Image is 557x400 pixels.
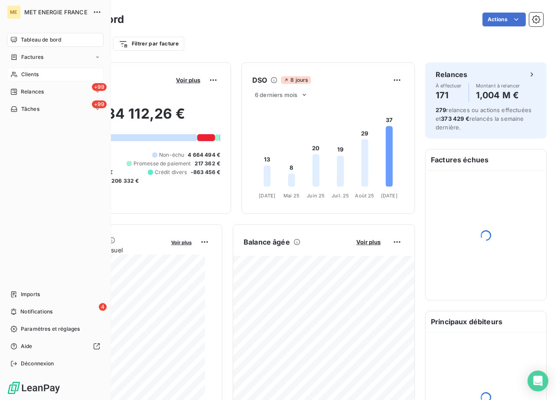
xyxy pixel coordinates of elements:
span: À effectuer [436,83,462,88]
h2: 6 434 112,26 € [49,105,220,131]
span: MET ENERGIE FRANCE [24,9,88,16]
span: Voir plus [356,239,381,245]
span: Montant à relancer [476,83,520,88]
span: Voir plus [176,77,200,84]
span: 279 [436,106,446,113]
span: Voir plus [171,239,192,245]
span: -206 332 € [109,177,139,185]
div: Open Intercom Messenger [528,371,548,391]
span: 6 derniers mois [255,91,297,98]
button: Filtrer par facture [113,37,184,51]
span: 4 664 494 € [188,151,220,159]
h6: Factures échues [426,149,546,170]
button: Voir plus [173,76,203,84]
span: 4 [99,303,107,311]
span: Clients [21,71,39,78]
span: Crédit divers [155,168,187,176]
span: Imports [21,290,40,298]
tspan: [DATE] [259,193,275,199]
span: Factures [21,53,43,61]
tspan: Juil. 25 [332,193,349,199]
tspan: Août 25 [355,193,374,199]
span: Notifications [20,308,52,316]
span: -863 456 € [191,168,221,176]
h6: Balance âgée [244,237,290,247]
span: relances ou actions effectuées et relancés la semaine dernière. [436,106,531,131]
span: 373 429 € [441,115,469,122]
span: 8 jours [281,76,310,84]
tspan: Mai 25 [283,193,300,199]
h6: Relances [436,69,467,80]
div: ME [7,5,21,19]
h6: DSO [252,75,267,85]
span: +99 [92,100,107,108]
tspan: [DATE] [381,193,397,199]
img: Logo LeanPay [7,381,61,395]
span: 217 362 € [195,160,220,168]
span: +99 [92,83,107,91]
tspan: Juin 25 [307,193,325,199]
h4: 1,004 M € [476,88,520,102]
span: Promesse de paiement [134,160,191,168]
button: Actions [482,13,526,26]
span: Relances [21,88,44,96]
h4: 171 [436,88,462,102]
span: Non-échu [159,151,184,159]
span: Paramètres et réglages [21,325,80,333]
span: Tâches [21,105,39,113]
button: Voir plus [169,238,194,246]
button: Voir plus [354,238,383,246]
h6: Principaux débiteurs [426,311,546,332]
span: Tableau de bord [21,36,61,44]
span: Déconnexion [21,360,54,368]
span: Aide [21,342,33,350]
a: Aide [7,339,104,353]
